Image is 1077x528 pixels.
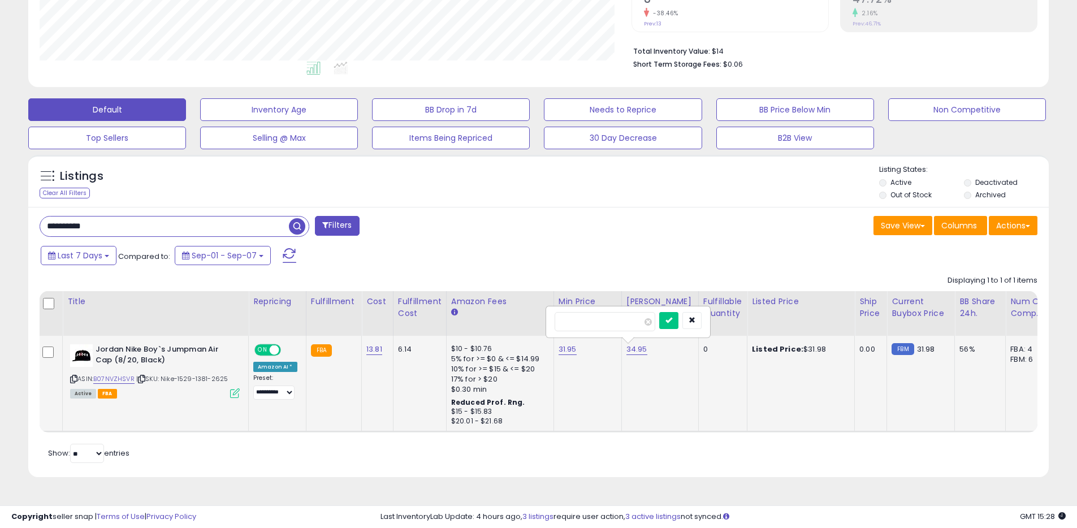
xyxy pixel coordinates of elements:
[311,296,357,308] div: Fulfillment
[752,344,846,354] div: $31.98
[315,216,359,236] button: Filters
[372,98,530,121] button: BB Drop in 7d
[451,417,545,426] div: $20.01 - $21.68
[70,344,240,397] div: ASIN:
[40,188,90,198] div: Clear All Filters
[892,343,914,355] small: FBM
[118,251,170,262] span: Compared to:
[625,511,681,522] a: 3 active listings
[941,220,977,231] span: Columns
[70,389,96,399] span: All listings currently available for purchase on Amazon
[70,344,93,367] img: 31xdRGmxDDL._SL40_.jpg
[67,296,244,308] div: Title
[633,46,710,56] b: Total Inventory Value:
[398,344,438,354] div: 6.14
[1010,354,1048,365] div: FBM: 6
[859,344,878,354] div: 0.00
[451,407,545,417] div: $15 - $15.83
[975,190,1006,200] label: Archived
[892,296,950,319] div: Current Buybox Price
[28,98,186,121] button: Default
[959,296,1001,319] div: BB Share 24h.
[716,98,874,121] button: BB Price Below Min
[380,512,1066,522] div: Last InventoryLab Update: 4 hours ago, require user action, not synced.
[633,44,1029,57] li: $14
[96,344,233,368] b: Jordan Nike Boy`s Jumpman Air Cap (8/20, Black)
[253,296,301,308] div: Repricing
[97,511,145,522] a: Terms of Use
[451,397,525,407] b: Reduced Prof. Rng.
[146,511,196,522] a: Privacy Policy
[175,246,271,265] button: Sep-01 - Sep-07
[890,190,932,200] label: Out of Stock
[60,168,103,184] h5: Listings
[948,275,1037,286] div: Displaying 1 to 1 of 1 items
[723,59,743,70] span: $0.06
[253,362,297,372] div: Amazon AI *
[279,345,297,355] span: OFF
[879,165,1049,175] p: Listing States:
[989,216,1037,235] button: Actions
[703,344,738,354] div: 0
[372,127,530,149] button: Items Being Repriced
[1010,344,1048,354] div: FBA: 4
[873,216,932,235] button: Save View
[752,296,850,308] div: Listed Price
[451,296,549,308] div: Amazon Fees
[959,344,997,354] div: 56%
[858,9,878,18] small: 2.16%
[41,246,116,265] button: Last 7 Days
[253,374,297,400] div: Preset:
[544,98,702,121] button: Needs to Reprice
[917,344,935,354] span: 31.98
[200,98,358,121] button: Inventory Age
[58,250,102,261] span: Last 7 Days
[366,296,388,308] div: Cost
[859,296,882,319] div: Ship Price
[11,512,196,522] div: seller snap | |
[1020,511,1066,522] span: 2025-09-17 15:28 GMT
[626,344,647,355] a: 34.95
[136,374,228,383] span: | SKU: Nike-1529-1381-2625
[398,296,442,319] div: Fulfillment Cost
[890,178,911,187] label: Active
[559,296,617,308] div: Min Price
[633,59,721,69] b: Short Term Storage Fees:
[649,9,678,18] small: -38.46%
[256,345,270,355] span: ON
[98,389,117,399] span: FBA
[644,20,661,27] small: Prev: 13
[48,448,129,458] span: Show: entries
[559,344,577,355] a: 31.95
[1010,296,1052,319] div: Num of Comp.
[451,364,545,374] div: 10% for >= $15 & <= $20
[522,511,553,522] a: 3 listings
[544,127,702,149] button: 30 Day Decrease
[451,354,545,364] div: 5% for >= $0 & <= $14.99
[28,127,186,149] button: Top Sellers
[853,20,881,27] small: Prev: 46.71%
[626,296,694,308] div: [PERSON_NAME]
[716,127,874,149] button: B2B View
[366,344,382,355] a: 13.81
[451,308,458,318] small: Amazon Fees.
[93,374,135,384] a: B07NVZHSVR
[975,178,1018,187] label: Deactivated
[451,374,545,384] div: 17% for > $20
[311,344,332,357] small: FBA
[703,296,742,319] div: Fulfillable Quantity
[934,216,987,235] button: Columns
[451,384,545,395] div: $0.30 min
[451,344,545,354] div: $10 - $10.76
[888,98,1046,121] button: Non Competitive
[752,344,803,354] b: Listed Price:
[192,250,257,261] span: Sep-01 - Sep-07
[11,511,53,522] strong: Copyright
[200,127,358,149] button: Selling @ Max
